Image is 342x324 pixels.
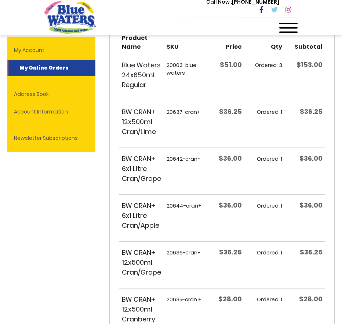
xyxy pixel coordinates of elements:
span: Ordered [255,62,279,69]
a: Account Information [7,104,95,120]
span: 1 [281,108,282,116]
a: Newsletter Subscriptions [7,130,95,146]
span: 1 [281,202,282,209]
a: My Online Orders [7,60,95,76]
td: 20637-cran+ [164,101,204,148]
span: 1 [281,249,282,256]
span: $36.25 [219,247,242,257]
span: $36.00 [219,201,242,210]
span: $36.00 [299,154,323,163]
span: $36.00 [219,154,242,163]
span: $51.00 [220,60,242,69]
span: Ordered [257,108,281,116]
strong: BW CRAN+ 6x1 Litre Cran/Apple [122,201,161,230]
td: 20636-cran+ [164,242,204,288]
th: SKU [164,28,204,54]
strong: BW CRAN+ 12x500ml Cran/Grape [122,247,161,277]
span: $28.00 [218,294,242,303]
strong: Blue Waters 24x650ml Regular [122,60,161,90]
span: Ordered [257,202,281,209]
th: Product Name [119,28,164,54]
strong: BW CRAN+ 12x500ml Cranberry [122,294,161,324]
strong: My Online Orders [14,60,74,76]
span: 1 [281,155,282,163]
span: 1 [281,296,282,303]
span: $36.25 [300,247,323,257]
th: Subtotal [285,28,325,54]
a: store logo [44,1,96,33]
a: My Account [7,42,95,59]
span: 3 [279,62,282,69]
a: Address Book [7,86,95,103]
td: 20644-cran+ [164,195,204,242]
th: Price [204,28,244,54]
span: $36.00 [299,201,323,210]
td: 20003-blue waters [164,54,204,101]
span: Ordered [257,296,281,303]
td: 20642-cran+ [164,148,204,195]
strong: BW CRAN+ 12x500ml Cran/Lime [122,107,161,137]
span: $36.25 [219,107,242,116]
span: $153.00 [296,60,323,69]
span: Ordered [257,155,281,163]
strong: BW CRAN+ 6x1 Litre Cran/Grape [122,154,161,183]
span: Ordered [257,249,281,256]
th: Qty [244,28,285,54]
span: $28.00 [299,294,323,303]
span: $36.25 [300,107,323,116]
